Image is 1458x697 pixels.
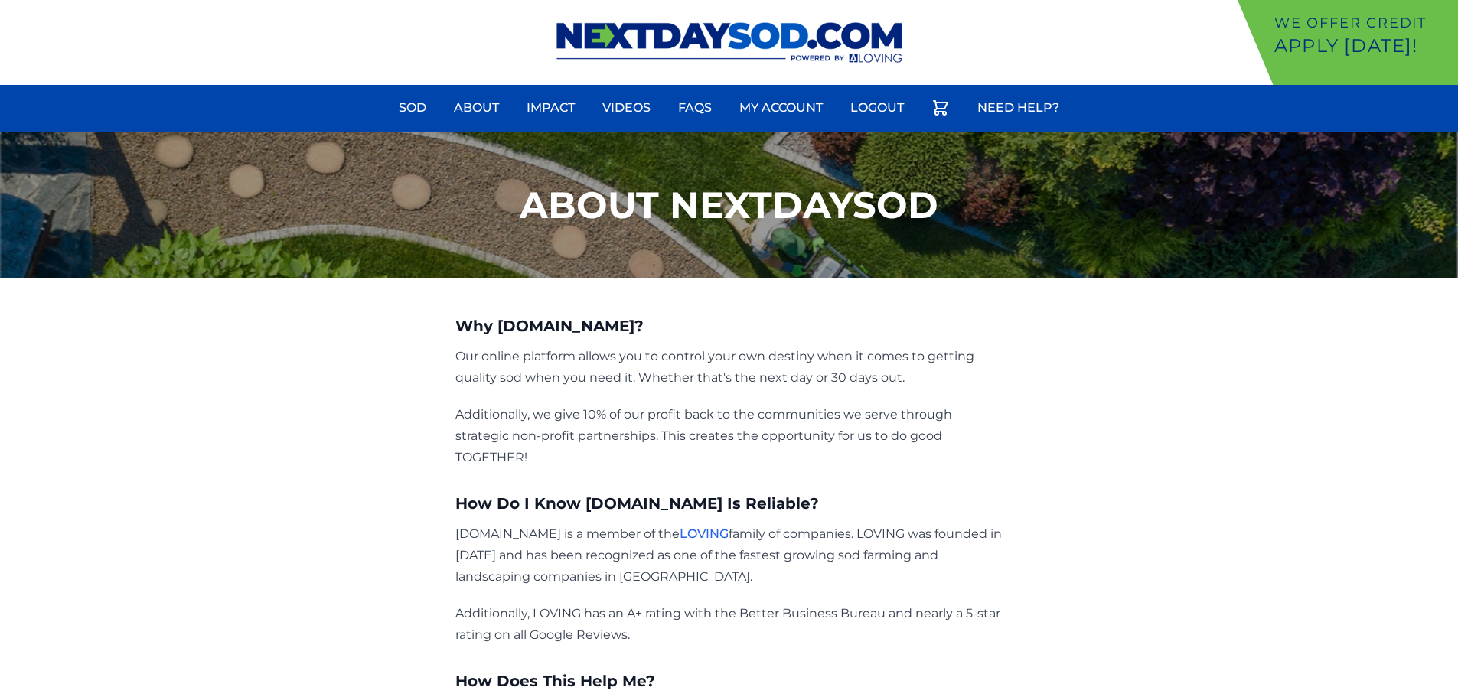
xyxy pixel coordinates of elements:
[730,90,832,126] a: My Account
[1274,12,1452,34] p: We offer Credit
[593,90,660,126] a: Videos
[968,90,1068,126] a: Need Help?
[669,90,721,126] a: FAQs
[455,493,1003,514] h3: How Do I Know [DOMAIN_NAME] Is Reliable?
[841,90,913,126] a: Logout
[455,603,1003,646] p: Additionally, LOVING has an A+ rating with the Better Business Bureau and nearly a 5-star rating ...
[517,90,584,126] a: Impact
[455,670,1003,692] h3: How Does This Help Me?
[445,90,508,126] a: About
[455,404,1003,468] p: Additionally, we give 10% of our profit back to the communities we serve through strategic non-pr...
[455,315,1003,337] h3: Why [DOMAIN_NAME]?
[455,346,1003,389] p: Our online platform allows you to control your own destiny when it comes to getting quality sod w...
[455,523,1003,588] p: [DOMAIN_NAME] is a member of the family of companies. LOVING was founded in [DATE] and has been r...
[520,187,938,223] h1: About NextDaySod
[390,90,435,126] a: Sod
[1274,34,1452,58] p: Apply [DATE]!
[680,526,729,541] a: LOVING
